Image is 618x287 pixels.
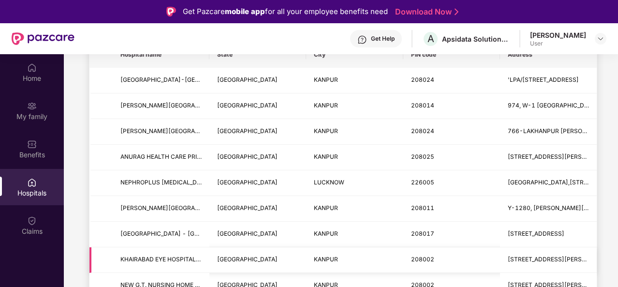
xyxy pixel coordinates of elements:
[217,153,278,160] span: [GEOGRAPHIC_DATA]
[306,68,403,93] td: KANPUR
[27,216,37,226] img: svg+xml;base64,PHN2ZyBpZD0iQ2xhaW0iIHhtbG5zPSJodHRwOi8vd3d3LnczLm9yZy8yMDAwL3N2ZyIgd2lkdGg9IjIwIi...
[113,145,209,170] td: ANURAG HEALTH CARE PRIVATE LIMITED - KANPUR
[395,7,456,17] a: Download Now
[500,42,597,68] th: Address
[166,7,176,16] img: Logo
[209,196,306,222] td: UTTAR PRADESH
[120,179,274,186] span: NEPHROPLUS [MEDICAL_DATA]-[GEOGRAPHIC_DATA]
[306,93,403,119] td: KANPUR
[500,247,597,273] td: 112/202, SWAROOP NAGAR
[411,102,434,109] span: 208014
[120,76,245,83] span: [GEOGRAPHIC_DATA]-[GEOGRAPHIC_DATA]
[209,119,306,145] td: UTTAR PRADESH
[314,76,338,83] span: KANPUR
[314,230,338,237] span: KANPUR
[113,247,209,273] td: KHAIRABAD EYE HOSPITAL AND MEI TRUST - KANPUR
[500,68,597,93] td: 'LPA/108 BLOCK -A LAKHANPUR,VIKAS NAGAR ,NEAR SBI BANK LAKHANPUR ,KANPUR NAGAR,UTTAR PRADESH -208024
[508,76,579,83] span: 'LPA/[STREET_ADDRESS]
[217,179,278,186] span: [GEOGRAPHIC_DATA]
[500,119,597,145] td: 766-LAKHANPUR AWADH PURI KANPUR U.P.
[306,247,403,273] td: KANPUR
[120,127,296,135] span: [PERSON_NAME][GEOGRAPHIC_DATA] - [GEOGRAPHIC_DATA]
[411,256,434,263] span: 208002
[508,230,564,237] span: [STREET_ADDRESS]
[209,42,306,68] th: State
[314,153,338,160] span: KANPUR
[411,179,434,186] span: 226005
[217,76,278,83] span: [GEOGRAPHIC_DATA]
[306,145,403,170] td: KANPUR
[306,42,403,68] th: City
[500,145,597,170] td: 117/Q/702, SHARDA NAGAR,
[27,63,37,73] img: svg+xml;base64,PHN2ZyBpZD0iSG9tZSIgeG1sbnM9Imh0dHA6Ly93d3cudzMub3JnLzIwMDAvc3ZnIiB3aWR0aD0iMjAiIG...
[113,42,209,68] th: Hospital name
[113,170,209,196] td: NEPHROPLUS DIALYSIS CENTER-Lucknow
[120,256,310,263] span: KHAIRABAD EYE HOSPITAL AND MEI TRUST - [GEOGRAPHIC_DATA]
[217,204,278,211] span: [GEOGRAPHIC_DATA]
[306,170,403,196] td: LUCKNOW
[306,222,403,247] td: KANPUR
[120,51,202,59] span: Hospital name
[411,153,434,160] span: 208025
[500,196,597,222] td: Y-1280, KIDWAI NAGAR, NEAR R.B.I. COLONEY KANPUR, KANPUR, UTTAR PRADESH - 208011
[500,222,597,247] td: A-66, GAUTAM VIHAR, NEW SHIVLI ROAD
[27,101,37,111] img: svg+xml;base64,PHN2ZyB3aWR0aD0iMjAiIGhlaWdodD0iMjAiIHZpZXdCb3g9IjAgMCAyMCAyMCIgZmlsbD0ibm9uZSIgeG...
[27,178,37,187] img: svg+xml;base64,PHN2ZyBpZD0iSG9zcGl0YWxzIiB4bWxucz0iaHR0cDovL3d3dy53My5vcmcvMjAwMC9zdmciIHdpZHRoPS...
[209,247,306,273] td: UTTAR PRADESH
[120,102,293,109] span: [PERSON_NAME][GEOGRAPHIC_DATA]-[GEOGRAPHIC_DATA]
[530,30,586,40] div: [PERSON_NAME]
[306,196,403,222] td: KANPUR
[508,256,612,263] span: [STREET_ADDRESS][PERSON_NAME]
[113,196,209,222] td: CHANDRABHAL HOSPITAL - KANPUR
[12,32,74,45] img: New Pazcare Logo
[183,6,388,17] div: Get Pazcare for all your employee benefits need
[217,230,278,237] span: [GEOGRAPHIC_DATA]
[314,179,344,186] span: LUCKNOW
[508,102,597,109] span: 974, W-1 [GEOGRAPHIC_DATA]
[217,256,278,263] span: [GEOGRAPHIC_DATA]
[508,51,589,59] span: Address
[314,204,338,211] span: KANPUR
[209,222,306,247] td: UTTAR PRADESH
[209,145,306,170] td: UTTAR PRADESH
[225,7,265,16] strong: mobile app
[500,93,597,119] td: 974, W-1 Saket Nagar
[209,93,306,119] td: UTTAR PRADESH
[314,127,338,135] span: KANPUR
[306,119,403,145] td: KANPUR
[411,76,434,83] span: 208024
[314,256,338,263] span: KANPUR
[217,127,278,135] span: [GEOGRAPHIC_DATA]
[411,230,434,237] span: 208017
[113,93,209,119] td: SUSHILA GENERAL HOSPITAL-KANPUR
[217,102,278,109] span: [GEOGRAPHIC_DATA]
[411,127,434,135] span: 208024
[357,35,367,45] img: svg+xml;base64,PHN2ZyBpZD0iSGVscC0zMngzMiIgeG1sbnM9Imh0dHA6Ly93d3cudzMub3JnLzIwMDAvc3ZnIiB3aWR0aD...
[314,102,338,109] span: KANPUR
[455,7,458,17] img: Stroke
[113,68,209,93] td: NEW KANPUR CITY HOSPITAL & RESEARCH CENTER-KANPUR NAGAR
[427,33,434,45] span: A
[530,40,586,47] div: User
[500,170,597,196] td: AJANTA HOSPITAL AND IVF CENTER,NO.765,ABC COMPLEX NEAR KRISHNA CINEMA,KANPUR ROAD,ALAMBAGH
[371,35,395,43] div: Get Help
[597,35,604,43] img: svg+xml;base64,PHN2ZyBpZD0iRHJvcGRvd24tMzJ4MzIiIHhtbG5zPSJodHRwOi8vd3d3LnczLm9yZy8yMDAwL3N2ZyIgd2...
[209,170,306,196] td: UTTAR PRADESH
[442,34,510,44] div: Apsidata Solutions Private Limited
[120,204,296,211] span: [PERSON_NAME][GEOGRAPHIC_DATA] - [GEOGRAPHIC_DATA]
[27,139,37,149] img: svg+xml;base64,PHN2ZyBpZD0iQmVuZWZpdHMiIHhtbG5zPSJodHRwOi8vd3d3LnczLm9yZy8yMDAwL3N2ZyIgd2lkdGg9Ij...
[120,153,303,160] span: ANURAG HEALTH CARE PRIVATE LIMITED - [GEOGRAPHIC_DATA]
[411,204,434,211] span: 208011
[113,119,209,145] td: SANJEEVNI HOSPITAL - KANPUR
[209,68,306,93] td: UTTAR PRADESH
[508,153,614,160] span: [STREET_ADDRESS][PERSON_NAME],
[120,230,248,237] span: [GEOGRAPHIC_DATA] - [GEOGRAPHIC_DATA]
[113,222,209,247] td: HEALTH MEDICAL CENTRE - KANPUR
[403,42,500,68] th: PIN code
